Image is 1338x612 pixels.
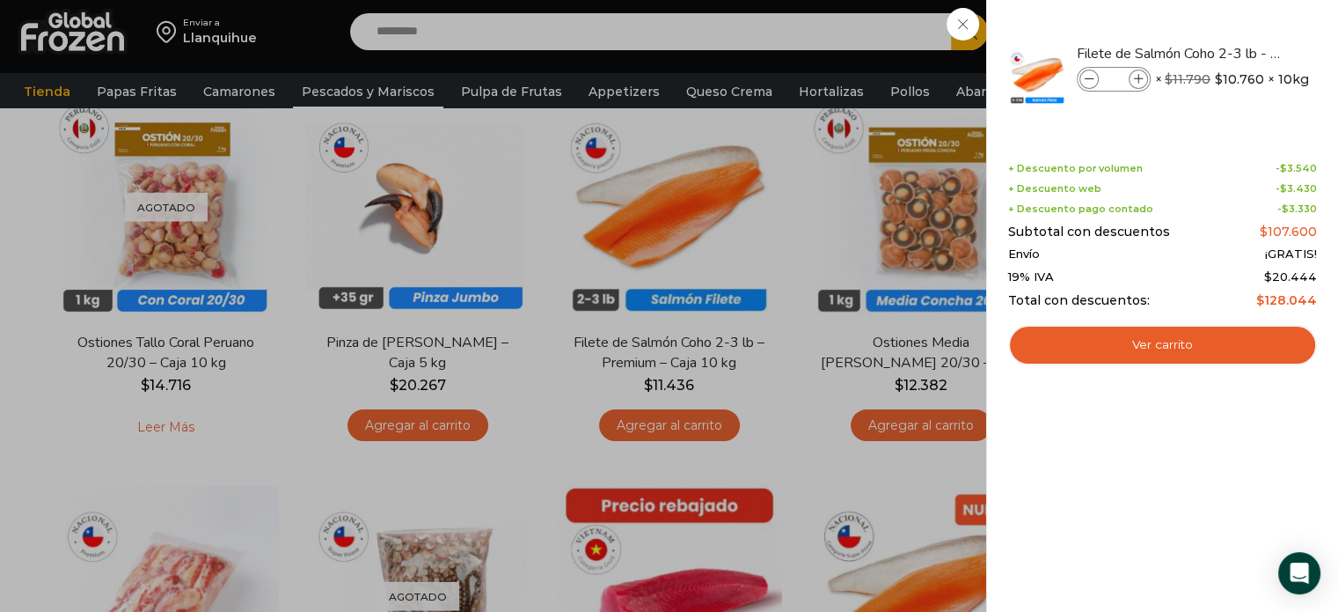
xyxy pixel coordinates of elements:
span: - [1277,203,1317,215]
bdi: 11.790 [1165,71,1210,87]
span: $ [1215,70,1223,88]
span: 19% IVA [1008,270,1054,284]
bdi: 3.540 [1280,162,1317,174]
span: - [1276,163,1317,174]
span: $ [1256,292,1264,308]
bdi: 3.330 [1282,203,1317,215]
span: ¡GRATIS! [1265,247,1317,262]
a: Filete de Salmón Coho 2-3 lb - Premium - Caja 10 kg [1077,44,1286,63]
span: × × 10kg [1155,67,1309,92]
span: + Descuento pago contado [1008,203,1153,215]
span: + Descuento por volumen [1008,163,1143,174]
span: Envío [1008,247,1040,262]
span: $ [1165,71,1173,87]
span: Subtotal con descuentos [1008,225,1170,240]
span: Total con descuentos: [1008,293,1150,308]
bdi: 128.044 [1256,292,1317,308]
span: $ [1280,162,1287,174]
span: + Descuento web [1008,183,1101,195]
span: $ [1260,224,1268,240]
span: $ [1280,182,1287,195]
span: $ [1282,203,1289,215]
bdi: 10.760 [1215,70,1264,88]
input: Product quantity [1100,70,1127,89]
a: Ver carrito [1008,325,1317,365]
span: 20.444 [1264,269,1317,284]
span: $ [1264,269,1272,284]
bdi: 107.600 [1260,224,1317,240]
div: Open Intercom Messenger [1278,552,1320,594]
bdi: 3.430 [1280,182,1317,195]
span: - [1276,183,1317,195]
